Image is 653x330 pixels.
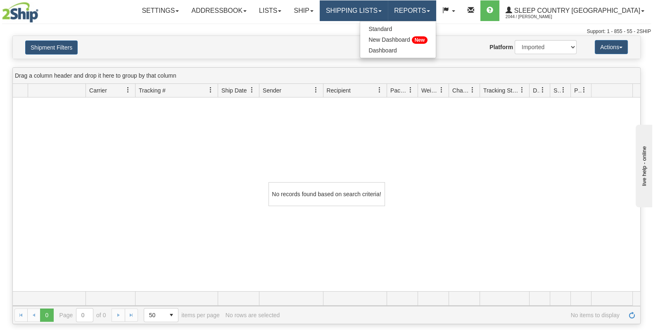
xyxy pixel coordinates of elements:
[506,13,568,21] span: 2044 / [PERSON_NAME]
[309,83,323,97] a: Sender filter column settings
[139,86,166,95] span: Tracking #
[13,68,640,84] div: grid grouping header
[368,47,397,54] span: Dashboard
[245,83,259,97] a: Ship Date filter column settings
[452,86,470,95] span: Charge
[515,83,529,97] a: Tracking Status filter column settings
[368,36,410,43] span: New Dashboard
[2,2,38,23] img: logo2044.jpg
[226,312,280,318] div: No rows are selected
[89,86,107,95] span: Carrier
[574,86,581,95] span: Pickup Status
[320,0,388,21] a: Shipping lists
[533,86,540,95] span: Delivery Status
[388,0,436,21] a: Reports
[360,24,436,34] a: Standard
[287,0,319,21] a: Ship
[499,0,651,21] a: Sleep Country [GEOGRAPHIC_DATA] 2044 / [PERSON_NAME]
[185,0,253,21] a: Addressbook
[595,40,628,54] button: Actions
[59,308,106,322] span: Page of 0
[221,86,247,95] span: Ship Date
[404,83,418,97] a: Packages filter column settings
[625,309,639,322] a: Refresh
[536,83,550,97] a: Delivery Status filter column settings
[412,36,428,44] span: New
[483,86,519,95] span: Tracking Status
[40,309,53,322] span: Page 0
[263,86,281,95] span: Sender
[368,26,392,32] span: Standard
[373,83,387,97] a: Recipient filter column settings
[634,123,652,207] iframe: chat widget
[553,86,560,95] span: Shipment Issues
[556,83,570,97] a: Shipment Issues filter column settings
[421,86,439,95] span: Weight
[390,86,408,95] span: Packages
[360,45,436,56] a: Dashboard
[144,308,220,322] span: items per page
[165,309,178,322] span: select
[285,312,620,318] span: No items to display
[144,308,178,322] span: Page sizes drop down
[6,7,76,13] div: live help - online
[253,0,287,21] a: Lists
[135,0,185,21] a: Settings
[149,311,160,319] span: 50
[25,40,78,55] button: Shipment Filters
[121,83,135,97] a: Carrier filter column settings
[204,83,218,97] a: Tracking # filter column settings
[435,83,449,97] a: Weight filter column settings
[512,7,640,14] span: Sleep Country [GEOGRAPHIC_DATA]
[360,34,436,45] a: New Dashboard New
[268,182,385,206] div: No records found based on search criteria!
[577,83,591,97] a: Pickup Status filter column settings
[2,28,651,35] div: Support: 1 - 855 - 55 - 2SHIP
[489,43,513,51] label: Platform
[327,86,351,95] span: Recipient
[465,83,480,97] a: Charge filter column settings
